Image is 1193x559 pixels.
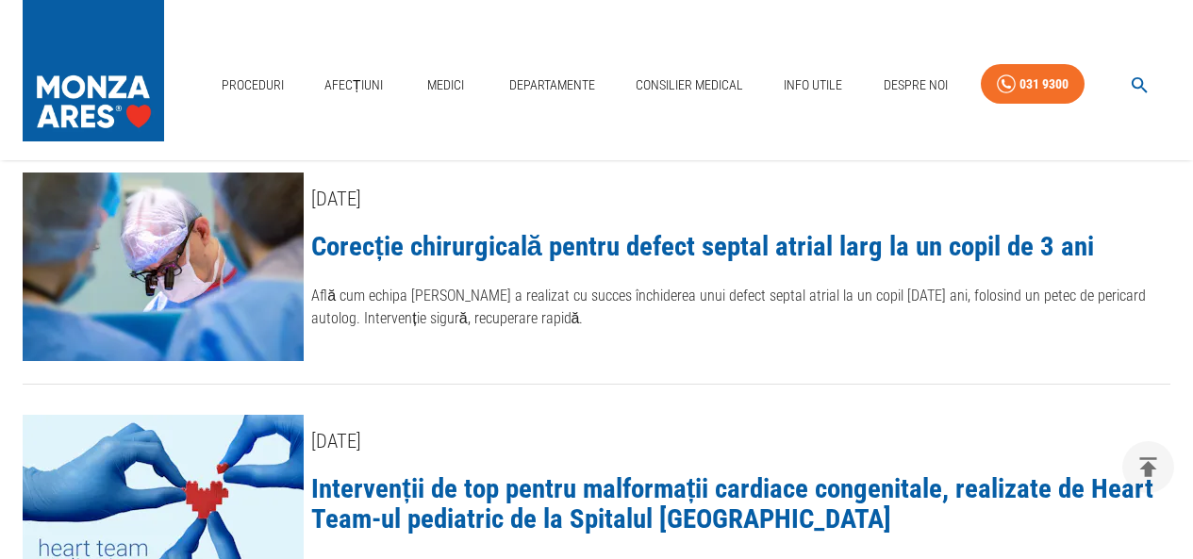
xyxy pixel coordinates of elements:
div: [DATE] [311,189,1170,210]
img: Corecție chirurgicală pentru defect septal atrial larg la un copil de 3 ani [23,173,304,361]
a: Despre Noi [876,66,955,105]
a: Info Utile [776,66,850,105]
div: [DATE] [311,431,1170,452]
a: Departamente [502,66,603,105]
div: 031 9300 [1019,73,1069,96]
a: Intervenții de top pentru malformații cardiace congenitale, realizate de Heart Team-ul pediatric ... [311,472,1153,534]
a: Consilier Medical [628,66,751,105]
a: Afecțiuni [317,66,390,105]
a: 031 9300 [981,64,1085,105]
p: Află cum echipa [PERSON_NAME] a realizat cu succes închiderea unui defect septal atrial la un cop... [311,285,1170,330]
a: Proceduri [214,66,291,105]
a: Corecție chirurgicală pentru defect septal atrial larg la un copil de 3 ani [311,230,1094,262]
button: delete [1122,441,1174,493]
a: Medici [416,66,476,105]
